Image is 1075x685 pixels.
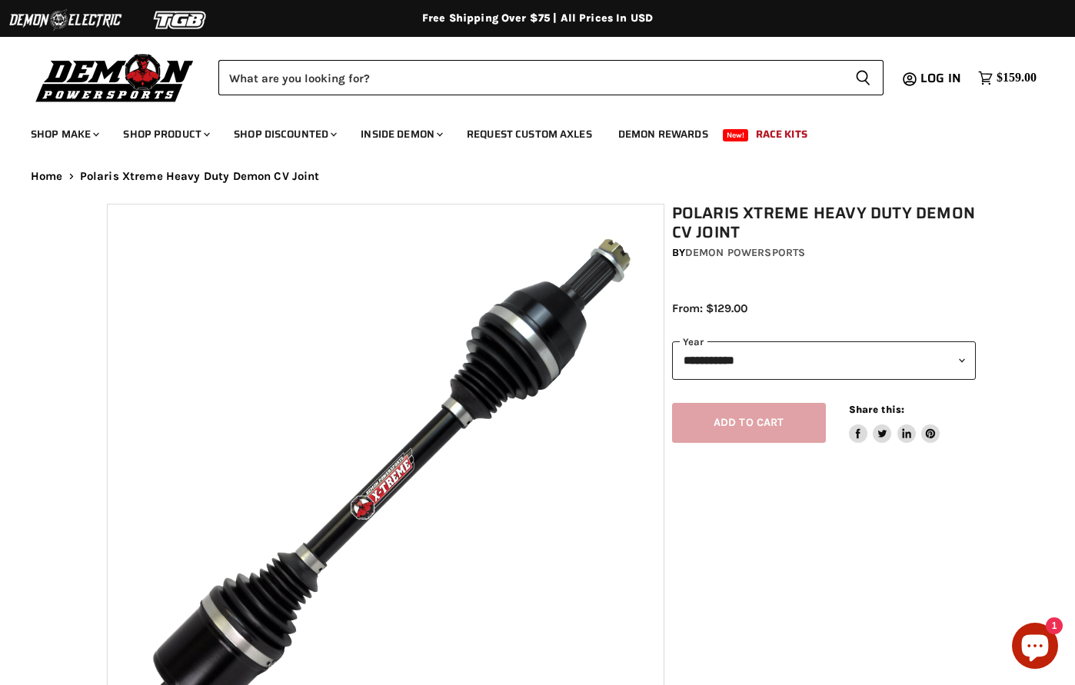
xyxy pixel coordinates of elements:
[849,403,940,444] aside: Share this:
[218,60,884,95] form: Product
[843,60,884,95] button: Search
[672,204,976,242] h1: Polaris Xtreme Heavy Duty Demon CV Joint
[744,118,819,150] a: Race Kits
[672,301,747,315] span: From: $129.00
[31,170,63,183] a: Home
[672,244,976,261] div: by
[455,118,604,150] a: Request Custom Axles
[19,112,1033,150] ul: Main menu
[349,118,452,150] a: Inside Demon
[685,246,805,259] a: Demon Powersports
[914,71,970,85] a: Log in
[31,50,199,105] img: Demon Powersports
[849,404,904,415] span: Share this:
[123,5,238,35] img: TGB Logo 2
[19,118,108,150] a: Shop Make
[672,341,976,379] select: year
[222,118,346,150] a: Shop Discounted
[1007,623,1063,673] inbox-online-store-chat: Shopify online store chat
[8,5,123,35] img: Demon Electric Logo 2
[607,118,720,150] a: Demon Rewards
[997,71,1037,85] span: $159.00
[723,129,749,141] span: New!
[920,68,961,88] span: Log in
[970,67,1044,89] a: $159.00
[111,118,219,150] a: Shop Product
[218,60,843,95] input: Search
[80,170,320,183] span: Polaris Xtreme Heavy Duty Demon CV Joint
